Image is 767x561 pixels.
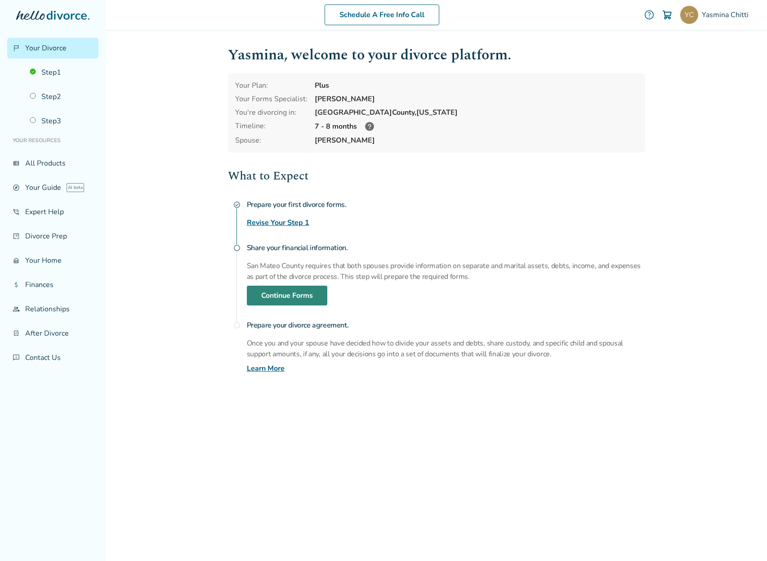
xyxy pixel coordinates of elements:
span: view_list [13,160,20,167]
a: Continue Forms [247,286,327,305]
span: bookmark_check [13,330,20,337]
div: Timeline: [235,121,308,132]
div: Your Forms Specialist: [235,94,308,104]
span: Yasmina Chitti [702,10,752,20]
h4: Prepare your first divorce forms. [247,196,645,214]
a: phone_in_talkExpert Help [7,202,98,222]
div: You're divorcing in: [235,108,308,117]
a: Step2 [24,86,98,107]
span: list_alt_check [13,233,20,240]
span: phone_in_talk [13,208,20,215]
iframe: Chat Widget [722,518,767,561]
div: [GEOGRAPHIC_DATA] County, [US_STATE] [315,108,638,117]
p: San Mateo County requires that both spouses provide information on separate and marital assets, d... [247,260,645,282]
span: Spouse: [235,135,308,145]
span: AI beta [67,183,84,192]
a: exploreYour GuideAI beta [7,177,98,198]
h4: Share your financial information. [247,239,645,257]
div: Plus [315,81,638,90]
li: Your Resources [7,131,98,149]
span: [PERSON_NAME] [315,135,638,145]
span: radio_button_unchecked [233,322,241,329]
p: Once you and your spouse have decided how to divide your assets and debts, share custody, and spe... [247,338,645,359]
a: Step1 [24,62,98,83]
a: chat_infoContact Us [7,347,98,368]
a: bookmark_checkAfter Divorce [7,323,98,344]
span: attach_money [13,281,20,288]
span: check_circle [233,201,241,208]
span: flag_2 [13,45,20,52]
span: garage_home [13,257,20,264]
a: view_listAll Products [7,153,98,174]
h1: Yasmina , welcome to your divorce platform. [228,44,645,66]
a: Learn More [247,363,285,374]
span: Your Divorce [25,43,67,53]
div: 7 - 8 months [315,121,638,132]
span: group [13,305,20,313]
a: garage_homeYour Home [7,250,98,271]
span: explore [13,184,20,191]
h2: What to Expect [228,167,645,185]
a: help [644,9,655,20]
img: yasmina@rety.org [680,6,698,24]
div: Your Plan: [235,81,308,90]
a: Revise Your Step 1 [247,217,309,228]
a: list_alt_checkDivorce Prep [7,226,98,247]
a: Schedule A Free Info Call [325,4,439,25]
a: Step3 [24,111,98,131]
img: Cart [662,9,673,20]
h4: Prepare your divorce agreement. [247,316,645,334]
a: flag_2Your Divorce [7,38,98,58]
span: radio_button_unchecked [233,244,241,251]
div: [PERSON_NAME] [315,94,638,104]
a: groupRelationships [7,299,98,319]
a: attach_moneyFinances [7,274,98,295]
span: chat_info [13,354,20,361]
